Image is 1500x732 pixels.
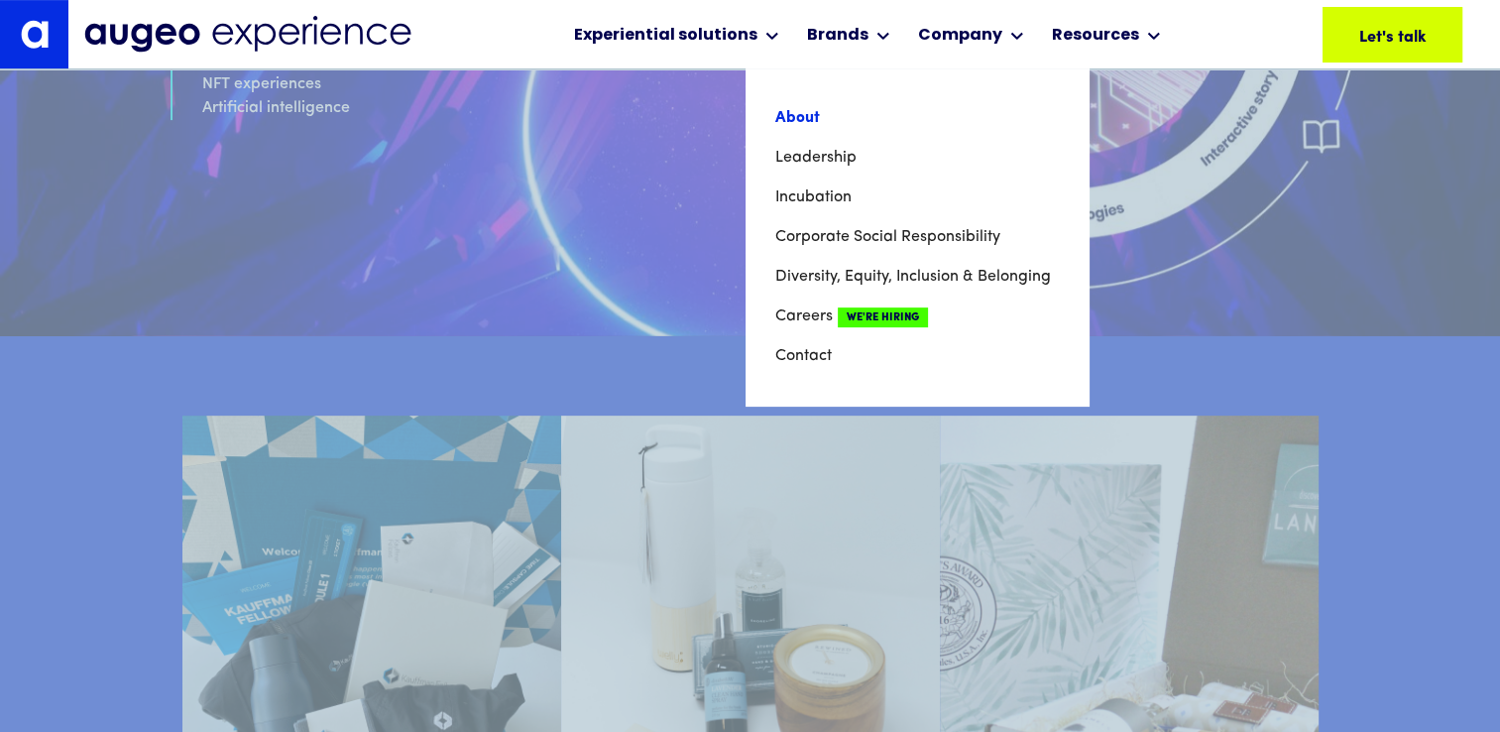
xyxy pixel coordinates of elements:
[1052,24,1139,48] div: Resources
[775,178,1059,217] a: Incubation
[775,257,1059,297] a: Diversity, Equity, Inclusion & Belonging
[746,68,1089,406] nav: Company
[574,24,757,48] div: Experiential solutions
[775,336,1059,376] a: Contact
[775,98,1059,138] a: About
[838,307,928,327] span: We're Hiring
[775,217,1059,257] a: Corporate Social Responsibility
[918,24,1002,48] div: Company
[21,20,49,48] img: Augeo's "a" monogram decorative logo in white.
[807,24,868,48] div: Brands
[1323,7,1462,62] a: Let's talk
[775,138,1059,178] a: Leadership
[84,16,411,53] img: Augeo Experience business unit full logo in midnight blue.
[775,297,1059,336] a: CareersWe're Hiring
